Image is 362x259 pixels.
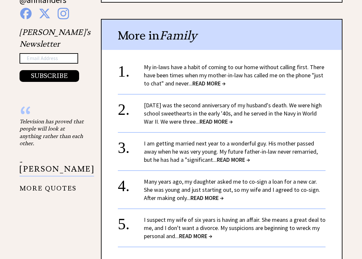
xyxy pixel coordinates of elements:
[192,80,226,87] span: READ MORE →
[118,101,144,113] div: 2.
[144,140,318,163] a: I am getting married next year to a wonderful guy. His mother passed away when he was very young....
[20,111,85,118] div: “
[144,178,320,202] a: Many years ago, my daughter asked me to co-sign a loan for a new car. She was young and just star...
[20,179,77,192] a: MORE QUOTES
[20,158,94,177] p: - [PERSON_NAME]
[102,20,342,50] div: More in
[118,139,144,151] div: 3.
[118,216,144,228] div: 5.
[179,232,212,240] span: READ MORE →
[20,70,79,82] button: SUBSCRIBE
[118,63,144,75] div: 1.
[39,8,50,19] img: x%20blue.png
[118,177,144,190] div: 4.
[58,8,69,19] img: instagram%20blue.png
[20,118,85,147] div: Television has proved that people will look at anything rather than each other.
[144,63,324,87] a: My in-laws have a habit of coming to our home without calling first. There have been times when m...
[20,8,32,19] img: facebook%20blue.png
[160,28,197,43] span: Family
[144,216,326,240] a: I suspect my wife of six years is having an affair. She means a great deal to me, and I don't wan...
[200,118,233,125] span: READ MORE →
[20,26,90,82] div: [PERSON_NAME]'s Newsletter
[217,156,250,163] span: READ MORE →
[144,101,322,125] a: [DATE] was the second anniversary of my husband's death. We were high school sweethearts in the e...
[20,53,78,64] input: Email Address
[190,194,224,202] span: READ MORE →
